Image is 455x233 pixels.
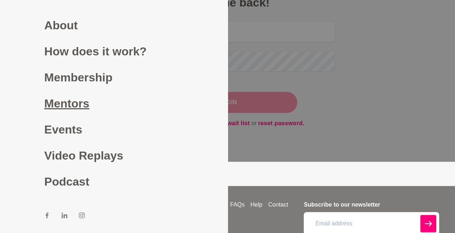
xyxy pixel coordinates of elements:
[62,212,67,221] a: LinkedIn
[304,200,439,209] h4: Subscribe to our newsletter
[44,90,183,116] a: Mentors
[44,116,183,143] a: Events
[79,212,85,221] a: Instagram
[44,143,183,169] a: Video Replays
[44,212,50,221] a: Facebook
[44,12,183,38] a: About
[248,200,265,209] a: Help
[44,38,183,64] a: How does it work?
[44,64,183,90] a: Membership
[227,200,248,209] a: FAQs
[265,200,291,209] a: Contact
[44,169,183,195] a: Podcast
